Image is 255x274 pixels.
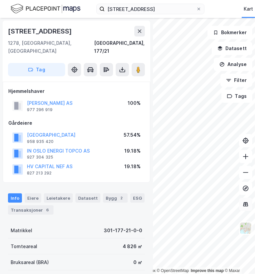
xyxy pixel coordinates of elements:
div: 0 ㎡ [133,258,142,266]
div: Bygg [103,193,128,203]
div: Leietakere [44,193,73,203]
button: Filter [220,74,252,87]
div: 958 935 420 [27,139,54,144]
div: Gårdeiere [8,119,145,127]
div: 927 304 325 [27,155,53,160]
div: 4 826 ㎡ [123,242,142,250]
div: 6 [44,207,51,213]
div: Kart [244,5,253,13]
div: Tomteareal [11,242,37,250]
button: Bokmerker [207,26,252,39]
div: Bruksareal (BRA) [11,258,49,266]
button: Analyse [214,58,252,71]
div: [GEOGRAPHIC_DATA], 177/21 [94,39,145,55]
div: Hjemmelshaver [8,87,145,95]
button: Tags [221,90,252,103]
button: Datasett [212,42,252,55]
div: Info [8,193,22,203]
div: Datasett [75,193,100,203]
div: ESG [130,193,145,203]
div: 301-177-21-0-0 [104,227,142,235]
div: 977 296 919 [27,107,53,112]
a: Improve this map [191,268,224,273]
div: Matrikkel [11,227,32,235]
div: 100% [128,99,141,107]
img: Z [239,222,252,235]
div: Eiere [25,193,41,203]
div: 19.18% [124,163,141,171]
div: 19.18% [124,147,141,155]
div: 57.54% [124,131,141,139]
div: [STREET_ADDRESS] [8,26,73,36]
div: 2 [118,195,125,201]
div: Kontrollprogram for chat [222,242,255,274]
input: Søk på adresse, matrikkel, gårdeiere, leietakere eller personer [105,4,196,14]
a: OpenStreetMap [157,268,189,273]
iframe: Chat Widget [222,242,255,274]
div: 1278, [GEOGRAPHIC_DATA], [GEOGRAPHIC_DATA] [8,39,94,55]
div: 827 213 292 [27,171,52,176]
img: logo.f888ab2527a4732fd821a326f86c7f29.svg [11,3,80,15]
div: Transaksjoner [8,205,54,215]
button: Tag [8,63,65,76]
